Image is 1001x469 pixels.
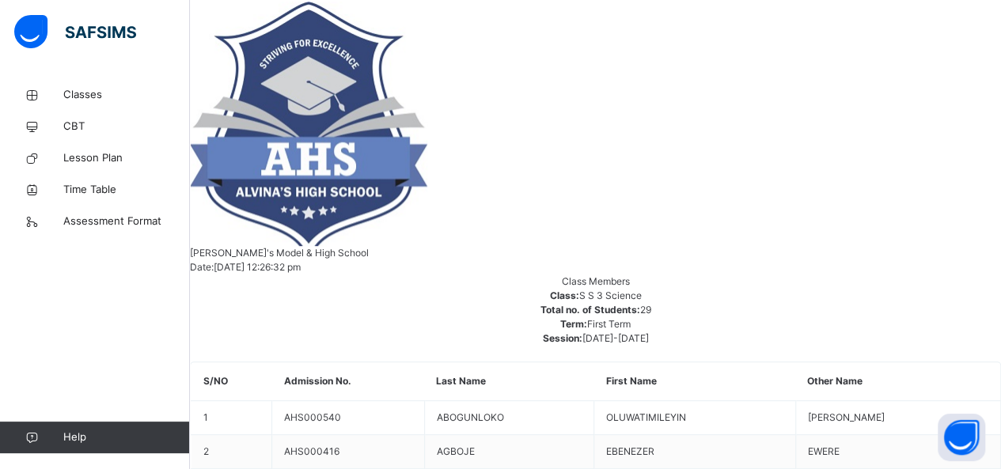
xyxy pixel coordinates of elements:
[795,435,1000,469] td: EWERE
[191,362,272,401] th: S/NO
[214,261,301,273] span: [DATE] 12:26:32 pm
[938,414,985,461] button: Open asap
[272,435,425,469] td: AHS000416
[63,182,190,198] span: Time Table
[424,435,593,469] td: AGBOJE
[594,362,796,401] th: First Name
[587,318,631,330] span: First Term
[272,401,425,435] td: AHS000540
[63,150,190,166] span: Lesson Plan
[582,332,649,344] span: [DATE]-[DATE]
[424,401,593,435] td: ABOGUNLOKO
[63,429,189,445] span: Help
[795,401,1000,435] td: [PERSON_NAME]
[63,87,190,103] span: Classes
[594,401,796,435] td: OLUWATIMILEYIN
[795,362,1000,401] th: Other Name
[594,435,796,469] td: EBENEZER
[550,289,579,301] span: Class:
[190,261,214,273] span: Date:
[424,362,593,401] th: Last Name
[579,289,642,301] span: S S 3 Science
[272,362,425,401] th: Admission No.
[14,15,136,48] img: safsims
[540,304,640,316] span: Total no. of Students:
[190,2,427,246] img: alvina.png
[63,214,190,229] span: Assessment Format
[640,304,651,316] span: 29
[190,247,369,259] span: [PERSON_NAME]'s Model & High School
[191,401,272,435] td: 1
[63,119,190,134] span: CBT
[562,275,630,287] span: Class Members
[191,435,272,469] td: 2
[560,318,587,330] span: Term:
[543,332,582,344] span: Session:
